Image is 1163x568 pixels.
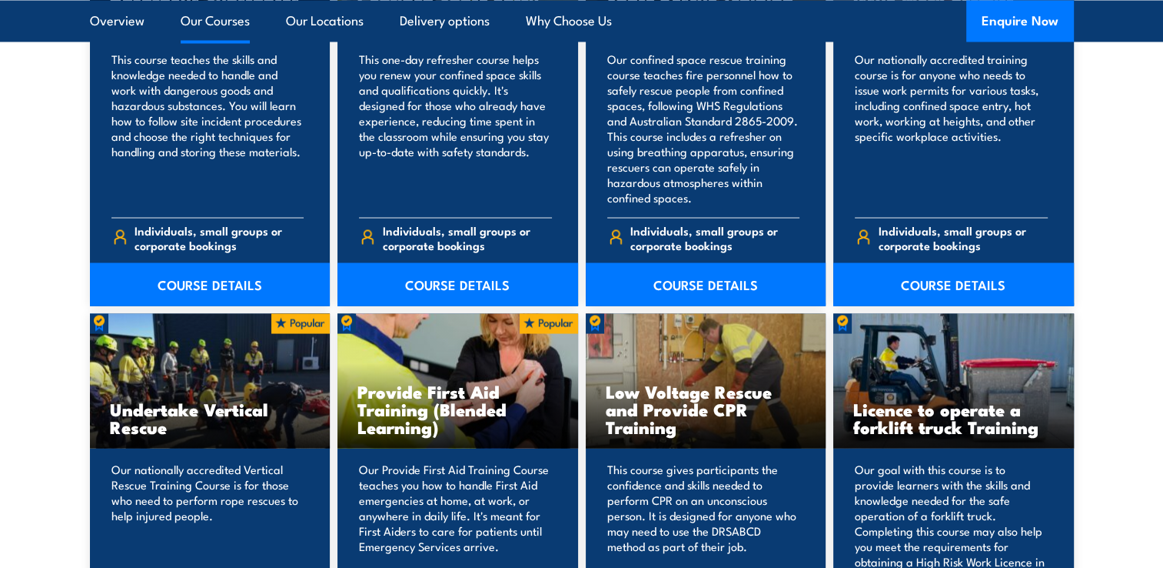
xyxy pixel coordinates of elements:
span: Individuals, small groups or corporate bookings [383,222,552,252]
p: This one-day refresher course helps you renew your confined space skills and qualifications quick... [359,51,552,205]
p: This course teaches the skills and knowledge needed to handle and work with dangerous goods and h... [111,51,304,205]
a: COURSE DETAILS [833,262,1074,306]
span: Individuals, small groups or corporate bookings [135,222,304,252]
h3: Provide First Aid Training (Blended Learning) [357,382,558,435]
a: COURSE DETAILS [586,262,826,306]
span: Individuals, small groups or corporate bookings [879,222,1048,252]
p: Our confined space rescue training course teaches fire personnel how to safely rescue people from... [607,51,800,205]
h3: Undertake Vertical Rescue [110,399,311,435]
h3: Low Voltage Rescue and Provide CPR Training [606,382,806,435]
a: COURSE DETAILS [337,262,578,306]
a: COURSE DETAILS [90,262,331,306]
h3: Licence to operate a forklift truck Training [853,399,1054,435]
span: Individuals, small groups or corporate bookings [630,222,799,252]
p: Our nationally accredited training course is for anyone who needs to issue work permits for vario... [855,51,1048,205]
